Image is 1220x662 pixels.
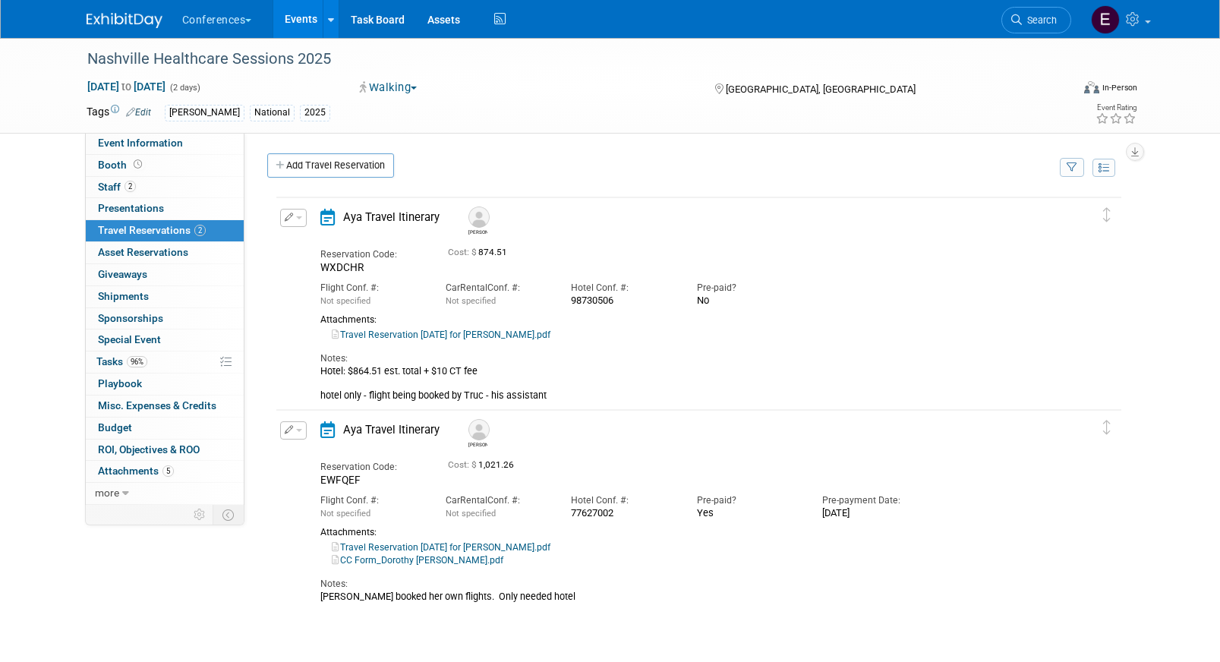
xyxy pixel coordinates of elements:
[98,421,132,433] span: Budget
[86,220,244,241] a: Travel Reservations2
[98,181,136,193] span: Staff
[98,246,188,258] span: Asset Reservations
[1084,81,1099,93] img: Format-Inperson.png
[465,419,491,449] div: Dorothy Smith
[1001,7,1071,33] a: Search
[98,443,200,456] span: ROI, Objectives & ROO
[320,509,370,519] span: Not specified
[82,46,1048,73] div: Nashville Healthcare Sessions 2025
[320,494,423,507] div: Flight Conf. #:
[320,314,1051,326] div: Attachments:
[448,247,478,257] span: Cost: $
[571,295,673,307] div: 98730506
[1067,163,1077,173] i: Filter by Traveler
[468,440,487,449] div: Dorothy Smith
[169,83,200,93] span: (2 days)
[355,80,423,96] button: Walking
[332,329,550,340] a: Travel Reservation [DATE] for [PERSON_NAME].pdf
[571,507,673,519] div: 77627002
[87,104,151,121] td: Tags
[86,483,244,504] a: more
[127,356,147,367] span: 96%
[448,459,520,470] span: 1,021.26
[98,290,149,302] span: Shipments
[98,202,164,214] span: Presentations
[468,206,490,228] img: Jason Drucker
[87,80,166,93] span: [DATE] [DATE]
[86,198,244,219] a: Presentations
[98,333,161,345] span: Special Event
[86,440,244,461] a: ROI, Objectives & ROO
[332,542,550,553] a: Travel Reservation [DATE] for [PERSON_NAME].pdf
[126,107,151,118] a: Edit
[86,264,244,285] a: Giveaways
[119,80,134,93] span: to
[98,312,163,324] span: Sponsorships
[982,79,1138,102] div: Event Format
[165,105,244,121] div: [PERSON_NAME]
[332,555,503,566] a: CC Form_Dorothy [PERSON_NAME].pdf
[320,474,361,486] span: EWFQEF
[320,591,1051,603] div: [PERSON_NAME] booked her own flights. Only needed hotel
[320,282,423,295] div: Flight Conf. #:
[697,494,799,507] div: Pre-paid?
[125,181,136,192] span: 2
[448,247,513,257] span: 874.51
[87,13,162,28] img: ExhibitDay
[697,282,799,295] div: Pre-paid?
[320,261,364,273] span: WXDCHR
[1095,104,1136,112] div: Event Rating
[465,206,491,236] div: Jason Drucker
[86,461,244,482] a: Attachments5
[1103,207,1111,222] i: Click and drag to move item
[98,159,145,171] span: Booth
[571,494,673,507] div: Hotel Conf. #:
[822,507,850,519] span: [DATE]
[86,308,244,329] a: Sponsorships
[86,286,244,307] a: Shipments
[98,268,147,280] span: Giveaways
[320,578,1051,591] div: Notes:
[468,419,490,440] img: Dorothy Smith
[86,396,244,417] a: Misc. Expenses & Credits
[446,494,548,507] div: Car Conf. #:
[162,465,174,477] span: 5
[250,105,295,121] div: National
[267,153,394,178] a: Add Travel Reservation
[86,374,244,395] a: Playbook
[86,242,244,263] a: Asset Reservations
[86,133,244,154] a: Event Information
[98,224,206,236] span: Travel Reservations
[194,225,206,236] span: 2
[343,210,440,224] span: Aya Travel Itinerary
[1103,420,1111,434] i: Click and drag to move item
[1091,5,1120,34] img: Erin Anderson
[446,282,548,295] div: Car Conf. #:
[1102,82,1137,93] div: In-Person
[98,465,174,477] span: Attachments
[300,105,330,121] div: 2025
[697,295,709,306] span: No
[343,423,440,437] span: Aya Travel Itinerary
[131,159,145,170] span: Booth not reserved yet
[98,399,216,411] span: Misc. Expenses & Credits
[86,329,244,351] a: Special Event
[320,365,1051,401] div: Hotel: $864.51 est. total + $10 CT fee hotel only - flight being booked by Truc - his assistant
[86,155,244,176] a: Booth
[86,351,244,373] a: Tasks96%
[86,177,244,198] a: Staff2
[96,355,147,367] span: Tasks
[571,282,673,295] div: Hotel Conf. #:
[320,352,1051,365] div: Notes:
[95,487,119,499] span: more
[460,495,487,506] span: Rental
[187,505,213,525] td: Personalize Event Tab Strip
[320,296,370,306] span: Not specified
[320,248,425,261] div: Reservation Code:
[213,505,244,525] td: Toggle Event Tabs
[320,461,425,474] div: Reservation Code:
[320,421,336,438] i: Aya Travel Itinerary
[1022,14,1057,26] span: Search
[460,282,487,293] span: Rental
[320,527,1051,538] div: Attachments:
